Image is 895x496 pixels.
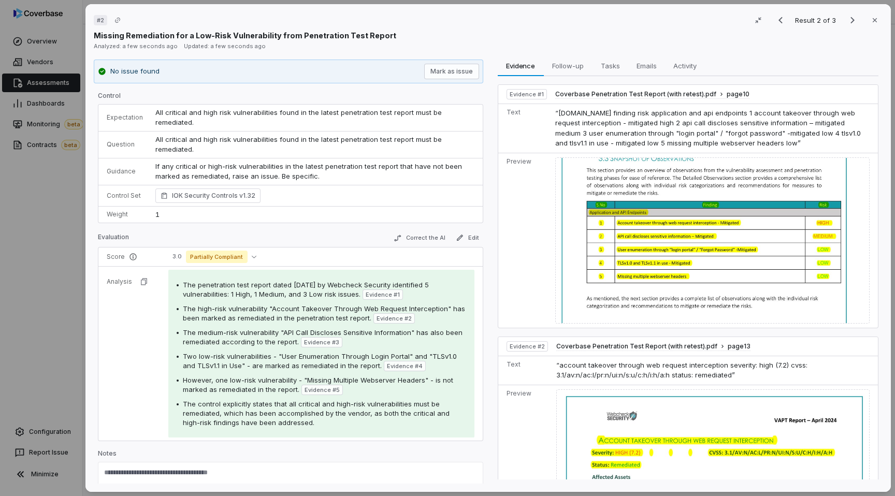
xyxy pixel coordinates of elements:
p: Control [98,92,483,104]
p: Evaluation [98,233,129,245]
button: Coverbase Penetration Test Report (with retest).pdfpage10 [555,90,749,99]
p: Analysis [107,278,132,286]
span: 1 [155,210,160,218]
span: Updated: a few seconds ago [184,42,266,50]
span: Coverbase Penetration Test Report (with retest).pdf [555,90,716,98]
span: However, one low-risk vulnerability - "Missing Multiple Webserver Headers" - is not marked as rem... [183,376,453,393]
td: Text [498,104,551,153]
span: Emails [632,59,660,72]
p: Score [107,253,156,261]
span: The medium-risk vulnerability "API Call Discloses Sensitive Information" has also been remediated... [183,328,463,346]
button: Previous result [770,14,791,26]
span: Analyzed: a few seconds ago [94,42,178,50]
span: Partially Compliant [186,251,248,263]
p: Expectation [107,113,143,122]
span: IOK Security Controls v1.32 [172,191,255,201]
span: page 10 [727,90,749,98]
span: Evidence # 1 [366,290,400,299]
button: Mark as issue [424,64,479,79]
span: “[DOMAIN_NAME] finding risk application and api endpoints 1 account takeover through web request ... [555,109,861,148]
td: Preview [498,153,551,328]
button: Edit [451,231,483,244]
span: Evidence # 3 [304,338,339,346]
span: The high-risk vulnerability "Account Takeover Through Web Request Interception" has been marked a... [183,304,465,322]
p: Guidance [107,167,143,176]
span: Evidence # 4 [387,362,423,370]
span: Two low-risk vulnerabilities - "User Enumeration Through Login Portal" and "TLSv1.0 and TLSv1.1 i... [183,352,457,370]
span: All critical and high risk vulnerabilities found in the latest penetration test report must be re... [155,135,444,154]
p: Control Set [107,192,143,200]
p: Missing Remediation for a Low-Risk Vulnerability from Penetration Test Report [94,30,396,41]
span: The penetration test report dated [DATE] by Webcheck Security identified 5 vulnerabilities: 1 Hig... [183,281,429,298]
span: Evidence # 2 [509,342,544,351]
p: Result 2 of 3 [795,14,838,26]
button: Correct the AI [389,232,449,244]
button: Coverbase Penetration Test Report (with retest).pdfpage13 [556,342,750,351]
span: Evidence # 1 [509,90,543,98]
span: Coverbase Penetration Test Report (with retest).pdf [556,342,717,351]
img: 1f4424e912244944b8eb981f2874719e_original.jpg_w1200.jpg [555,157,870,324]
span: Follow-up [548,59,588,72]
span: Tasks [596,59,624,72]
span: page 13 [728,342,750,351]
span: “account takeover through web request interception severity: high (7.2) cvss: 3.1/av:n/ac:l/pr:n/... [556,361,807,380]
button: Copy link [108,11,127,30]
p: If any critical or high-risk vulnerabilities in the latest penetration test report that have not ... [155,162,474,182]
span: The control explicitly states that all critical and high-risk vulnerabilities must be remediated,... [183,400,450,427]
button: 3.0Partially Compliant [168,251,261,263]
span: # 2 [97,16,104,24]
span: Evidence # 5 [305,386,340,394]
span: Evidence # 2 [377,314,412,323]
button: Next result [842,14,863,26]
span: Activity [669,59,700,72]
p: Question [107,140,143,149]
span: Evidence [502,59,539,72]
p: Notes [98,449,483,462]
span: All critical and high risk vulnerabilities found in the latest penetration test report must be re... [155,108,444,127]
p: No issue found [110,66,160,77]
td: Text [498,356,552,385]
p: Weight [107,210,143,218]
